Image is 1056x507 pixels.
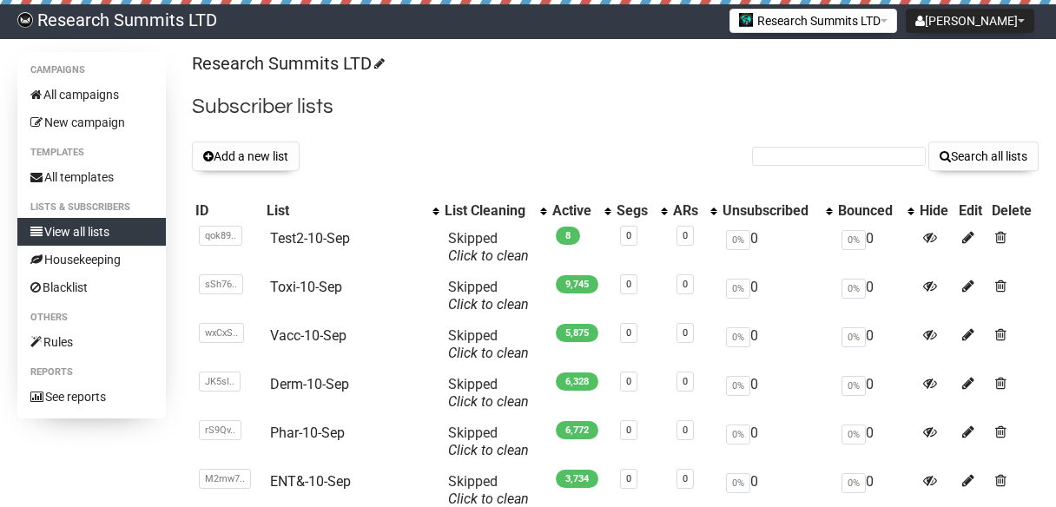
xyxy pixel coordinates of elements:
a: 0 [626,473,631,484]
a: 0 [626,425,631,436]
span: Skipped [448,425,529,458]
td: 0 [835,223,916,272]
th: List Cleaning: No sort applied, activate to apply an ascending sort [441,199,549,223]
td: 0 [719,320,835,369]
div: Bounced [838,202,899,220]
a: Test2-10-Sep [270,230,350,247]
div: Active [552,202,597,220]
a: Rules [17,328,166,356]
th: Segs: No sort applied, activate to apply an ascending sort [613,199,670,223]
span: 5,875 [556,324,598,342]
span: 3,734 [556,470,598,488]
span: Skipped [448,327,529,361]
th: Active: No sort applied, activate to apply an ascending sort [549,199,614,223]
button: [PERSON_NAME] [906,9,1034,33]
a: 0 [683,425,688,436]
th: Unsubscribed: No sort applied, activate to apply an ascending sort [719,199,835,223]
li: Others [17,307,166,328]
a: New campaign [17,109,166,136]
button: Search all lists [928,142,1039,171]
li: Templates [17,142,166,163]
td: 0 [719,369,835,418]
a: Housekeeping [17,246,166,273]
td: 0 [835,320,916,369]
a: All campaigns [17,81,166,109]
a: View all lists [17,218,166,246]
span: wxCxS.. [199,323,244,343]
a: 0 [683,279,688,290]
td: 0 [719,272,835,320]
span: Skipped [448,376,529,410]
a: Click to clean [448,393,529,410]
li: Lists & subscribers [17,197,166,218]
a: Blacklist [17,273,166,301]
span: 8 [556,227,580,245]
a: Phar-10-Sep [270,425,345,441]
span: 0% [841,279,866,299]
a: Research Summits LTD [192,53,382,74]
span: 0% [841,376,866,396]
div: List Cleaning [445,202,531,220]
a: 0 [626,327,631,339]
a: Toxi-10-Sep [270,279,342,295]
span: 6,328 [556,372,598,391]
a: Click to clean [448,345,529,361]
th: Hide: No sort applied, sorting is disabled [916,199,954,223]
th: Delete: No sort applied, sorting is disabled [988,199,1039,223]
h2: Subscriber lists [192,91,1039,122]
a: Click to clean [448,296,529,313]
div: Hide [920,202,951,220]
li: Campaigns [17,60,166,81]
th: ARs: No sort applied, activate to apply an ascending sort [670,199,719,223]
span: 9,745 [556,275,598,293]
div: List [267,202,423,220]
div: Segs [617,202,652,220]
span: qok89.. [199,226,242,246]
button: Research Summits LTD [729,9,897,33]
span: 0% [841,473,866,493]
a: Click to clean [448,247,529,264]
button: Add a new list [192,142,300,171]
span: Skipped [448,279,529,313]
a: 0 [626,376,631,387]
span: 0% [841,327,866,347]
a: See reports [17,383,166,411]
a: 0 [683,473,688,484]
span: JK5sI.. [199,372,241,392]
span: Skipped [448,473,529,507]
th: Bounced: No sort applied, activate to apply an ascending sort [835,199,916,223]
div: Unsubscribed [723,202,817,220]
td: 0 [835,369,916,418]
span: 0% [841,425,866,444]
a: 0 [683,376,688,387]
td: 0 [719,223,835,272]
span: sSh76.. [199,274,243,294]
span: rS9Qv.. [199,420,241,440]
td: 0 [835,272,916,320]
td: 0 [835,418,916,466]
img: bccbfd5974049ef095ce3c15df0eef5a [17,12,33,28]
a: 0 [626,279,631,290]
span: 0% [726,425,750,444]
span: 0% [726,327,750,347]
div: Edit [959,202,985,220]
td: 0 [719,418,835,466]
th: ID: No sort applied, sorting is disabled [192,199,263,223]
a: Vacc-10-Sep [270,327,346,344]
span: 0% [726,473,750,493]
th: Edit: No sort applied, sorting is disabled [955,199,988,223]
span: 0% [726,376,750,396]
a: Click to clean [448,442,529,458]
a: 0 [683,327,688,339]
span: 0% [726,279,750,299]
span: Skipped [448,230,529,264]
div: Delete [992,202,1035,220]
a: 0 [626,230,631,241]
img: 2.jpg [739,13,753,27]
a: All templates [17,163,166,191]
span: 0% [841,230,866,250]
a: 0 [683,230,688,241]
a: Derm-10-Sep [270,376,349,392]
span: M2mw7.. [199,469,251,489]
a: ENT&-10-Sep [270,473,351,490]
